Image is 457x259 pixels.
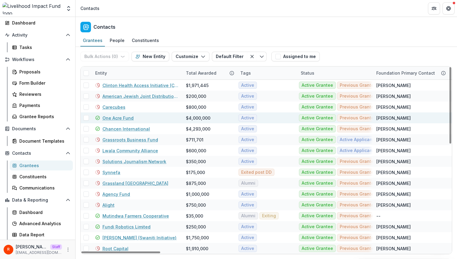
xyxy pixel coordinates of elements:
[102,104,125,110] a: Carecubes
[302,94,333,99] span: Active Grantee
[93,24,115,30] h2: Contacts
[12,57,63,62] span: Workflows
[2,148,73,158] button: Open Contacts
[373,66,448,79] div: Foundation Primary Contact
[302,246,333,251] span: Active Grantee
[12,20,68,26] div: Dashboard
[19,220,68,227] div: Advanced Analytics
[302,224,333,229] span: Active Grantee
[19,162,68,169] div: Grantees
[302,159,333,164] span: Active Grantee
[2,18,73,28] a: Dashboard
[186,213,203,219] div: $35,000
[340,192,377,197] span: Previous Grantee
[302,213,333,219] span: Active Grantee
[10,89,73,99] a: Reviewers
[302,83,333,88] span: Active Grantee
[107,36,127,45] div: People
[80,36,105,45] div: Grantees
[340,224,377,229] span: Previous Grantee
[19,102,68,108] div: Payments
[10,112,73,121] a: Grantee Reports
[10,207,73,217] a: Dashboard
[102,224,151,230] a: Fundi Robotics Limited
[297,70,318,76] div: Status
[186,180,206,186] div: $875,000
[241,192,254,197] span: Active
[102,180,168,186] a: Grassland [GEOGRAPHIC_DATA]
[241,126,254,131] span: Active
[19,185,68,191] div: Communications
[241,159,254,164] span: Active
[10,172,73,182] a: Constituents
[302,170,333,175] span: Active Grantee
[80,52,129,61] button: Bulk Actions (0)
[2,55,73,64] button: Open Workflows
[186,224,206,230] div: $250,000
[186,82,209,89] div: $1,971,445
[186,158,206,165] div: $350,000
[16,244,48,250] p: [PERSON_NAME]
[376,213,381,219] div: --
[271,52,320,61] button: Assigned to me
[376,202,411,208] div: [PERSON_NAME]
[10,136,73,146] a: Document Templates
[12,198,63,203] span: Data & Reporting
[80,35,105,47] a: Grantees
[16,250,62,255] p: [EMAIL_ADDRESS][DOMAIN_NAME]
[237,66,297,79] div: Tags
[12,151,63,156] span: Contacts
[297,66,373,79] div: Status
[257,52,267,61] button: Toggle menu
[241,235,254,240] span: Active
[241,115,254,121] span: Active
[340,148,374,153] span: Active Applicant
[102,213,169,219] a: Mutindwa Farmers Cooperative
[107,35,127,47] a: People
[186,126,210,132] div: $4,293,000
[340,159,377,164] span: Previous Grantee
[186,93,206,99] div: $200,000
[340,105,377,110] span: Previous Grantee
[340,126,377,131] span: Previous Grantee
[10,183,73,193] a: Communications
[373,70,439,76] div: Foundation Primary Contact
[102,93,179,99] a: American Jewish Joint Distribution Committee
[102,147,158,154] a: Lwala Community Alliance
[19,173,68,180] div: Constituents
[186,235,209,241] div: $1,750,000
[247,52,257,61] button: Clear filter
[241,181,255,186] span: Alumni
[376,158,411,165] div: [PERSON_NAME]
[376,147,411,154] div: [PERSON_NAME]
[376,191,411,197] div: [PERSON_NAME]
[340,137,374,142] span: Active Applicant
[10,230,73,240] a: Data Report
[10,160,73,170] a: Grantees
[12,33,63,38] span: Activity
[302,148,333,153] span: Active Grantee
[102,126,150,132] a: Chancen International
[182,70,220,76] div: Total Awarded
[376,224,411,230] div: [PERSON_NAME]
[340,170,377,175] span: Previous Grantee
[19,44,68,50] div: Tasks
[241,94,254,99] span: Active
[19,209,68,215] div: Dashboard
[102,245,128,252] a: Root Capital
[340,115,377,121] span: Previous Grantee
[340,246,377,251] span: Previous Grantee
[182,66,237,79] div: Total Awarded
[241,246,254,251] span: Active
[376,82,411,89] div: [PERSON_NAME]
[102,202,115,208] a: Alight
[376,104,411,110] div: [PERSON_NAME]
[50,244,62,250] p: Staff
[10,67,73,77] a: Proposals
[340,83,377,88] span: Previous Grantee
[102,137,158,143] a: Grassroots Business Fund
[241,170,272,175] span: Exited post DD
[12,126,63,131] span: Documents
[212,52,247,61] button: Default Filter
